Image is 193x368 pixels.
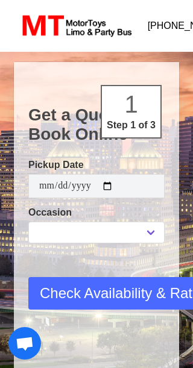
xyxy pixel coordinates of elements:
div: Open chat [8,327,41,360]
span: 1 [124,91,138,117]
label: Pickup Date [28,158,165,172]
label: Occasion [28,205,165,220]
img: MotorToys Logo [17,13,133,39]
h1: Get a Quote Book Online [28,105,165,143]
p: Step 1 of 3 [107,118,156,133]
